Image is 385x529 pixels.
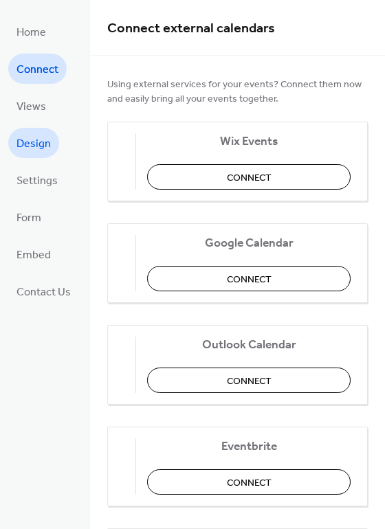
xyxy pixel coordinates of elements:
[8,202,49,232] a: Form
[8,276,79,306] a: Contact Us
[147,440,351,454] span: Eventbrite
[8,128,59,158] a: Design
[8,16,54,47] a: Home
[227,171,272,185] span: Connect
[147,236,351,251] span: Google Calendar
[8,54,67,84] a: Connect
[227,476,272,491] span: Connect
[147,338,351,352] span: Outlook Calendar
[107,15,275,42] span: Connect external calendars
[16,207,41,229] span: Form
[8,239,59,269] a: Embed
[16,96,46,118] span: Views
[107,78,368,106] span: Using external services for your events? Connect them now and easily bring all your events together.
[16,22,46,44] span: Home
[16,59,58,81] span: Connect
[147,266,351,291] button: Connect
[147,135,351,149] span: Wix Events
[147,469,351,495] button: Connect
[227,273,272,287] span: Connect
[227,374,272,389] span: Connect
[8,165,66,195] a: Settings
[16,170,58,192] span: Settings
[8,91,54,121] a: Views
[16,133,51,155] span: Design
[16,282,71,304] span: Contact Us
[147,368,351,393] button: Connect
[147,164,351,190] button: Connect
[16,245,51,267] span: Embed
